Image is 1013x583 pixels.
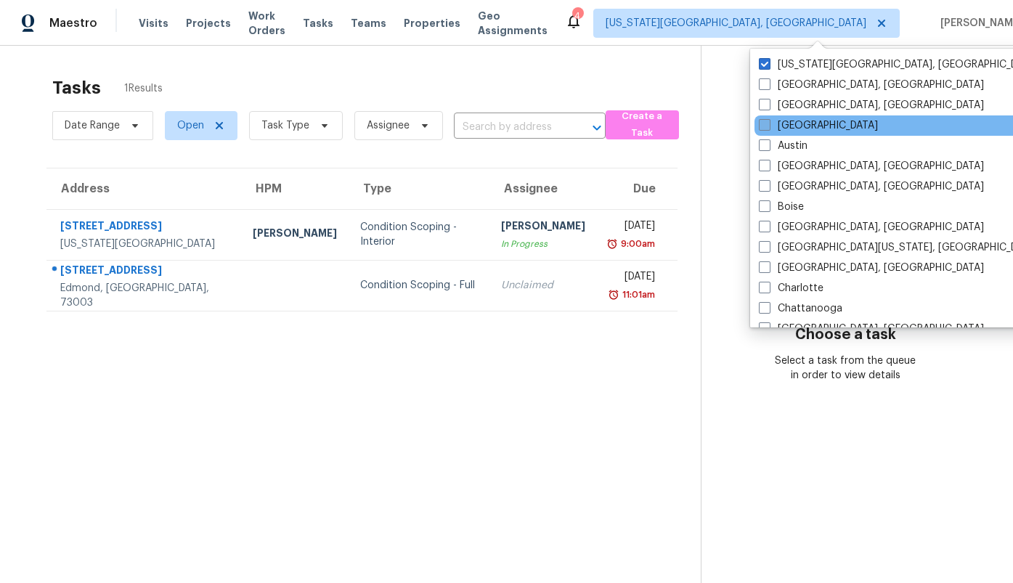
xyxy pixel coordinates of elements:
span: Assignee [367,118,410,133]
div: 11:01am [619,288,655,302]
div: [STREET_ADDRESS] [60,263,229,281]
label: [GEOGRAPHIC_DATA], [GEOGRAPHIC_DATA] [759,322,984,336]
th: HPM [241,168,349,209]
button: Open [587,118,607,138]
label: [GEOGRAPHIC_DATA], [GEOGRAPHIC_DATA] [759,159,984,174]
th: Address [46,168,241,209]
div: Condition Scoping - Full [360,278,478,293]
div: [PERSON_NAME] [501,219,585,237]
span: Maestro [49,16,97,30]
label: Boise [759,200,804,214]
img: Overdue Alarm Icon [606,237,618,251]
label: Charlotte [759,281,823,295]
th: Type [349,168,489,209]
span: Task Type [261,118,309,133]
div: 4 [572,9,582,23]
span: Geo Assignments [478,9,548,38]
span: Tasks [303,18,333,28]
div: [STREET_ADDRESS] [60,219,229,237]
div: [DATE] [609,219,655,237]
button: Create a Task [606,110,678,139]
span: Visits [139,16,168,30]
div: 9:00am [618,237,655,251]
h2: Tasks [52,81,101,95]
span: Teams [351,16,386,30]
div: Select a task from the queue in order to view details [773,354,918,383]
div: In Progress [501,237,585,251]
label: [GEOGRAPHIC_DATA], [GEOGRAPHIC_DATA] [759,98,984,113]
th: Assignee [489,168,597,209]
h3: Choose a task [795,327,896,342]
input: Search by address [454,116,565,139]
th: Due [597,168,678,209]
span: Properties [404,16,460,30]
span: [US_STATE][GEOGRAPHIC_DATA], [GEOGRAPHIC_DATA] [606,16,866,30]
span: 1 Results [124,81,163,96]
div: [DATE] [609,269,655,288]
label: Chattanooga [759,301,842,316]
span: Date Range [65,118,120,133]
div: [PERSON_NAME] [253,226,337,244]
span: Projects [186,16,231,30]
span: Create a Task [613,108,671,142]
div: Unclaimed [501,278,585,293]
img: Overdue Alarm Icon [608,288,619,302]
div: [US_STATE][GEOGRAPHIC_DATA] [60,237,229,251]
label: Austin [759,139,807,153]
label: [GEOGRAPHIC_DATA], [GEOGRAPHIC_DATA] [759,179,984,194]
span: Open [177,118,204,133]
label: [GEOGRAPHIC_DATA], [GEOGRAPHIC_DATA] [759,220,984,235]
span: Work Orders [248,9,285,38]
div: Edmond, [GEOGRAPHIC_DATA], 73003 [60,281,229,310]
label: [GEOGRAPHIC_DATA], [GEOGRAPHIC_DATA] [759,261,984,275]
label: [GEOGRAPHIC_DATA], [GEOGRAPHIC_DATA] [759,78,984,92]
label: [GEOGRAPHIC_DATA] [759,118,878,133]
div: Condition Scoping - Interior [360,220,478,249]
